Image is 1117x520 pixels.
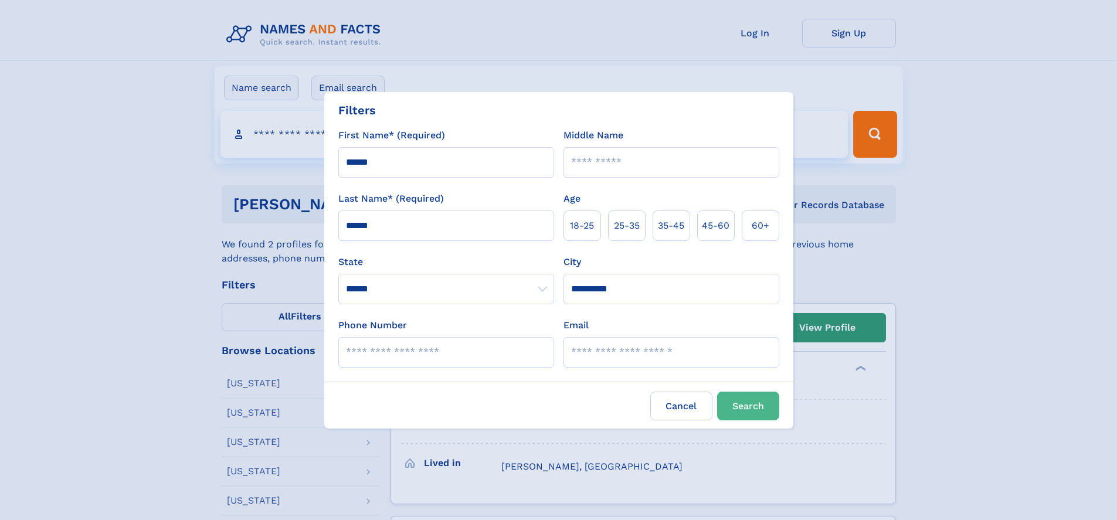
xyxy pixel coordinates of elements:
[752,219,769,233] span: 60+
[338,128,445,142] label: First Name* (Required)
[563,318,589,332] label: Email
[338,255,554,269] label: State
[338,101,376,119] div: Filters
[614,219,640,233] span: 25‑35
[570,219,594,233] span: 18‑25
[563,255,581,269] label: City
[563,192,580,206] label: Age
[338,318,407,332] label: Phone Number
[338,192,444,206] label: Last Name* (Required)
[717,392,779,420] button: Search
[658,219,684,233] span: 35‑45
[702,219,729,233] span: 45‑60
[650,392,712,420] label: Cancel
[563,128,623,142] label: Middle Name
